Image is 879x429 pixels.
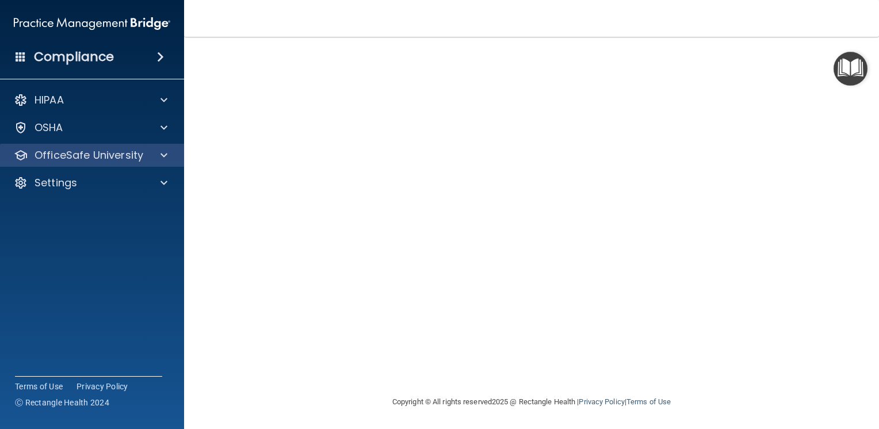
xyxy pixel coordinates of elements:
[35,121,63,135] p: OSHA
[834,52,867,86] button: Open Resource Center
[35,148,143,162] p: OfficeSafe University
[216,25,791,379] iframe: infection-control-training
[626,397,671,406] a: Terms of Use
[34,49,114,65] h4: Compliance
[14,12,170,35] img: PMB logo
[14,93,167,107] a: HIPAA
[15,381,63,392] a: Terms of Use
[77,381,128,392] a: Privacy Policy
[35,93,64,107] p: HIPAA
[14,148,167,162] a: OfficeSafe University
[35,176,77,190] p: Settings
[15,397,109,408] span: Ⓒ Rectangle Health 2024
[322,384,742,420] div: Copyright © All rights reserved 2025 @ Rectangle Health | |
[14,176,167,190] a: Settings
[579,397,624,406] a: Privacy Policy
[14,121,167,135] a: OSHA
